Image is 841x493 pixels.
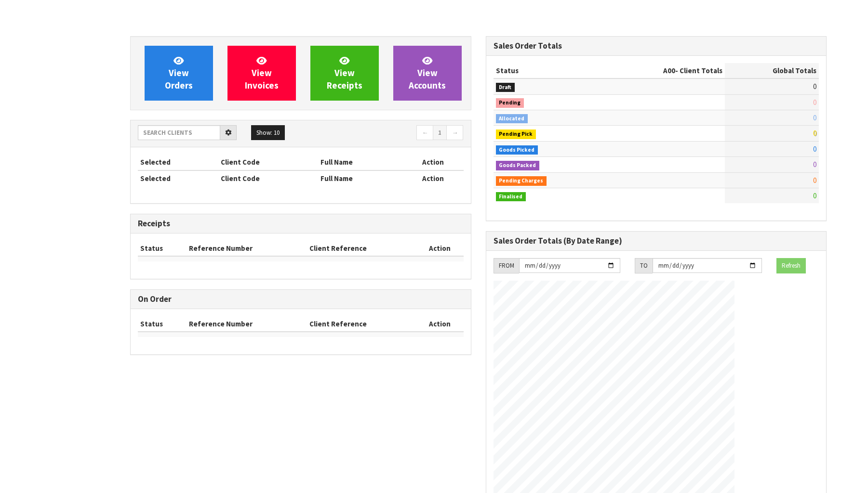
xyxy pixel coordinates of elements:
span: Pending [496,98,524,108]
span: Pending Charges [496,176,547,186]
span: Draft [496,83,515,92]
th: Status [138,316,187,332]
th: Action [416,241,463,256]
span: 0 [813,82,816,91]
a: ViewReceipts [310,46,379,101]
span: View Invoices [245,55,279,91]
th: Selected [138,155,218,170]
th: Client Reference [307,316,417,332]
a: ViewOrders [145,46,213,101]
span: View Receipts [327,55,362,91]
button: Show: 10 [251,125,285,141]
a: ViewInvoices [227,46,296,101]
th: Client Reference [307,241,417,256]
span: View Accounts [409,55,446,91]
a: 1 [433,125,447,141]
th: - Client Totals [601,63,725,78]
th: Status [138,241,187,256]
div: TO [635,258,653,273]
span: 0 [813,113,816,122]
th: Action [403,155,464,170]
th: Client Code [218,155,319,170]
th: Status [494,63,601,78]
th: Global Totals [725,63,819,78]
nav: Page navigation [308,125,464,142]
th: Client Code [218,170,319,186]
span: A00 [663,66,675,75]
a: ViewAccounts [393,46,462,101]
th: Action [416,316,463,332]
h3: Sales Order Totals [494,41,819,51]
h3: Receipts [138,219,464,228]
a: → [446,125,463,141]
div: FROM [494,258,519,273]
th: Selected [138,170,218,186]
span: Allocated [496,114,528,124]
span: Goods Picked [496,145,538,155]
th: Reference Number [187,241,307,256]
a: ← [416,125,433,141]
th: Reference Number [187,316,307,332]
h3: Sales Order Totals (By Date Range) [494,236,819,246]
span: 0 [813,144,816,154]
span: View Orders [165,55,193,91]
span: 0 [813,160,816,169]
span: 0 [813,98,816,107]
th: Action [403,170,464,186]
span: 0 [813,176,816,185]
input: Search clients [138,125,220,140]
th: Full Name [318,170,403,186]
th: Full Name [318,155,403,170]
span: Finalised [496,192,526,202]
span: 0 [813,191,816,200]
button: Refresh [776,258,806,273]
h3: On Order [138,295,464,304]
span: Goods Packed [496,161,540,170]
span: Pending Pick [496,130,536,139]
span: 0 [813,129,816,138]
